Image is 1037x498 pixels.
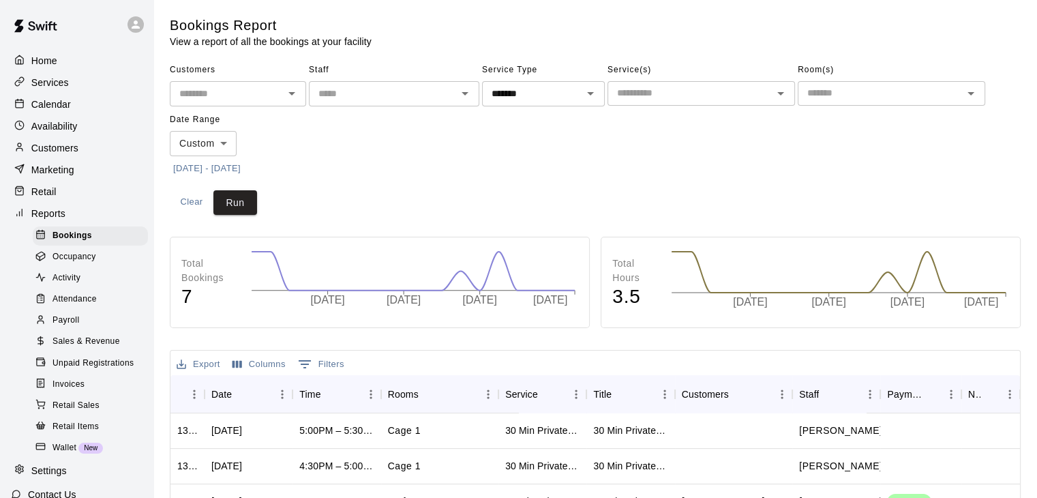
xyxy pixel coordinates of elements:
[52,272,80,285] span: Activity
[11,203,142,224] div: Reports
[361,384,381,405] button: Menu
[593,424,667,437] div: 30 Min Private Pitching Lesson
[184,384,205,405] button: Menu
[33,437,153,458] a: WalletNew
[538,385,557,404] button: Sort
[381,375,498,413] div: Rooms
[31,207,65,220] p: Reports
[211,424,242,437] div: Thu, Aug 28, 2025
[961,375,1020,413] div: Notes
[299,375,320,413] div: Time
[52,357,134,370] span: Unpaid Registrations
[505,424,580,437] div: 30 Min Private Pitching Lesson
[593,459,667,473] div: 30 Min Private Pitching Lesson
[33,310,153,332] a: Payroll
[11,138,142,158] a: Customers
[980,385,1000,404] button: Sort
[11,181,142,202] a: Retail
[170,375,205,413] div: ID
[482,59,605,81] span: Service Type
[11,460,142,481] a: Settings
[232,385,251,404] button: Sort
[586,375,674,413] div: Title
[181,285,237,309] h4: 7
[33,290,148,309] div: Attendance
[177,459,198,473] div: 1367235
[31,119,78,133] p: Availability
[729,385,748,404] button: Sort
[593,375,612,413] div: Title
[295,353,348,375] button: Show filters
[52,293,97,306] span: Attendance
[880,375,961,413] div: Payment
[33,332,148,351] div: Sales & Revenue
[292,375,380,413] div: Time
[968,375,980,413] div: Notes
[31,54,57,68] p: Home
[890,296,925,308] tspan: [DATE]
[455,84,475,103] button: Open
[655,384,675,405] button: Menu
[771,84,790,103] button: Open
[961,84,980,103] button: Open
[388,459,421,473] p: Cage 1
[170,35,372,48] p: View a report of all the bookings at your facility
[733,296,767,308] tspan: [DATE]
[860,384,880,405] button: Menu
[213,190,257,216] button: Run
[33,311,148,330] div: Payroll
[887,375,922,413] div: Payment
[33,395,153,416] a: Retail Sales
[52,250,96,264] span: Occupancy
[52,420,99,434] span: Retail Items
[170,59,306,81] span: Customers
[31,76,69,89] p: Services
[170,190,213,216] button: Clear
[11,50,142,71] div: Home
[11,116,142,136] a: Availability
[505,375,538,413] div: Service
[819,385,838,404] button: Sort
[33,268,153,289] a: Activity
[798,59,985,81] span: Room(s)
[170,158,244,179] button: [DATE] - [DATE]
[52,441,76,455] span: Wallet
[33,332,153,353] a: Sales & Revenue
[282,84,301,103] button: Open
[52,399,100,413] span: Retail Sales
[566,384,586,405] button: Menu
[170,16,372,35] h5: Bookings Report
[792,375,880,413] div: Staff
[33,439,148,458] div: WalletNew
[463,294,497,306] tspan: [DATE]
[181,257,237,285] p: Total Bookings
[612,385,631,404] button: Sort
[52,229,92,243] span: Bookings
[33,418,148,437] div: Retail Items
[607,59,795,81] span: Service(s)
[272,384,292,405] button: Menu
[682,375,729,413] div: Customers
[11,160,142,180] a: Marketing
[173,354,224,375] button: Export
[321,385,340,404] button: Sort
[33,269,148,288] div: Activity
[170,131,237,156] div: Custom
[170,109,289,131] span: Date Range
[33,289,153,310] a: Attendance
[52,314,79,327] span: Payroll
[799,459,882,473] p: Travis Thompson
[33,225,153,246] a: Bookings
[229,354,289,375] button: Select columns
[964,296,998,308] tspan: [DATE]
[211,375,232,413] div: Date
[612,257,657,285] p: Total Hours
[498,375,586,413] div: Service
[799,424,882,438] p: Travis Thompson
[11,94,142,115] a: Calendar
[52,378,85,392] span: Invoices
